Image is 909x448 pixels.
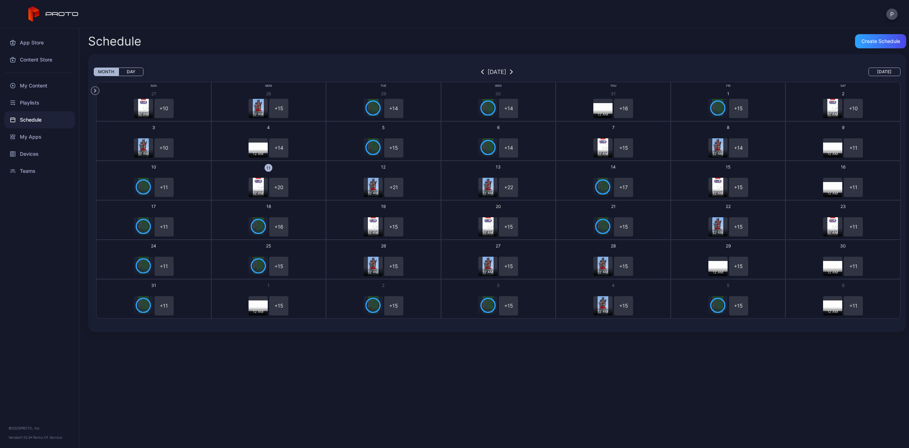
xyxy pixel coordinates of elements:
div: + 10 [154,138,174,158]
div: + 15 [729,99,748,118]
div: 12 AM [134,149,153,158]
div: + 14 [269,138,288,158]
div: 12 AM [593,307,613,315]
div: 12 AM [478,268,497,276]
div: 12 [381,164,386,170]
div: 12 AM [364,268,383,276]
button: 512 AM+15 [326,121,441,161]
span: Version 1.12.0 • [9,435,33,439]
div: + 15 [384,296,403,315]
button: 212 AM+10 [785,82,900,121]
div: 2 [842,91,844,97]
div: + 11 [154,217,174,236]
div: + 15 [614,138,633,158]
button: 1212 AM+21 [326,161,441,200]
button: 112 AM+15 [211,279,326,319]
div: 12 AM [823,228,842,236]
div: 17 [151,203,156,209]
button: 812 AM+14 [671,121,786,161]
div: Sat [785,84,900,88]
button: 1612 AM+11 [785,161,900,200]
div: + 14 [729,138,748,158]
div: + 15 [614,296,633,315]
div: + 11 [844,296,863,315]
div: Wed [441,84,556,88]
div: 27 [151,91,156,97]
div: 12 AM [478,189,497,197]
div: + 11 [154,296,174,315]
div: 21 [611,203,616,209]
a: Playlists [4,94,75,111]
div: 30 [495,91,501,97]
button: 612 AM+14 [441,121,556,161]
button: 2912 AM+15 [671,240,786,279]
div: 30 [840,243,846,249]
button: 412 AM+15 [556,279,671,319]
div: 2 [382,282,385,288]
button: 2812 AM+15 [211,82,326,121]
div: + 21 [384,178,403,197]
div: [DATE] [488,68,506,76]
div: 5 [382,124,385,130]
div: 12 AM [708,228,728,236]
div: + 11 [844,257,863,276]
button: 1112 AM+20 [211,161,326,200]
a: Teams [4,162,75,180]
div: 12 AM [364,189,383,197]
button: 1512 AM+15 [671,161,786,200]
button: 212 AM+15 [326,279,441,319]
button: [DATE] [869,68,900,76]
button: 2512 AM+15 [211,240,326,279]
div: 14 [611,164,616,170]
div: 12 AM [593,268,613,276]
div: 20 [496,203,501,209]
div: 12 AM [708,189,728,197]
div: 31 [151,282,156,288]
div: + 16 [269,217,288,236]
button: Month [94,68,119,76]
div: + 15 [614,217,633,236]
div: + 22 [499,178,518,197]
div: 12 AM [364,228,383,236]
div: + 15 [269,257,288,276]
div: 12 AM [708,149,728,158]
button: 3112 AM+11 [96,279,211,319]
div: 22 [726,203,731,209]
a: Content Store [4,51,75,68]
button: 1712 AM+11 [96,200,211,240]
div: 24 [151,243,156,249]
div: + 14 [499,138,518,158]
div: Create Schedule [861,38,900,44]
div: 12 AM [823,110,842,118]
div: 5 [727,282,729,288]
div: + 11 [844,138,863,158]
h2: Schedule [88,35,141,48]
div: 11 [265,164,272,172]
div: 1 [267,282,270,288]
div: + 15 [729,178,748,197]
div: 12 AM [249,149,268,158]
button: 612 AM+11 [785,279,900,319]
div: + 15 [499,257,518,276]
div: + 10 [844,99,863,118]
div: + 11 [844,217,863,236]
div: Sun [96,84,211,88]
div: 19 [381,203,386,209]
a: My Apps [4,128,75,145]
button: 312 AM+15 [441,279,556,319]
div: + 15 [384,257,403,276]
button: P [886,9,898,20]
button: 3112 AM+16 [556,82,671,121]
div: 4 [267,124,270,130]
div: + 15 [384,217,403,236]
div: 12 AM [823,149,842,158]
a: Devices [4,145,75,162]
div: + 14 [384,99,403,118]
div: 29 [381,91,386,97]
a: App Store [4,34,75,51]
div: 28 [611,243,616,249]
button: 2212 AM+15 [671,200,786,240]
